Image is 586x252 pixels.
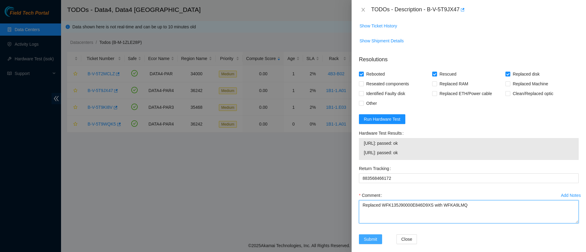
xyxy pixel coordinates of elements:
[359,190,385,200] label: Comment
[360,23,397,29] span: Show Ticket History
[359,128,406,138] label: Hardware Test Results
[359,36,404,46] button: Show Shipment Details
[364,140,574,147] span: [URL]: passed: ok
[561,190,581,200] button: Add Notes
[364,69,387,79] span: Rebooted
[364,89,408,98] span: Identified Faulty disk
[437,79,471,89] span: Replaced RAM
[361,7,366,12] span: close
[359,7,367,13] button: Close
[364,98,379,108] span: Other
[364,116,400,122] span: Run Hardware Test
[364,149,574,156] span: [URL]: passed: ok
[437,69,459,79] span: Rescued
[401,236,412,243] span: Close
[510,79,551,89] span: Replaced Machine
[359,173,579,183] input: Return Tracking
[359,200,579,223] textarea: Comment
[371,5,579,15] div: TODOs - Description - B-V-5T9JX47
[359,114,405,124] button: Run Hardware Test
[561,193,581,197] div: Add Notes
[510,69,542,79] span: Replaced disk
[364,236,377,243] span: Submit
[364,79,411,89] span: Reseated components
[510,89,556,98] span: Clean/Replaced optic
[359,164,393,173] label: Return Tracking
[396,234,417,244] button: Close
[359,234,382,244] button: Submit
[360,37,404,44] span: Show Shipment Details
[437,89,494,98] span: Replaced ETH/Power cable
[359,51,579,64] p: Resolutions
[359,21,397,31] button: Show Ticket History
